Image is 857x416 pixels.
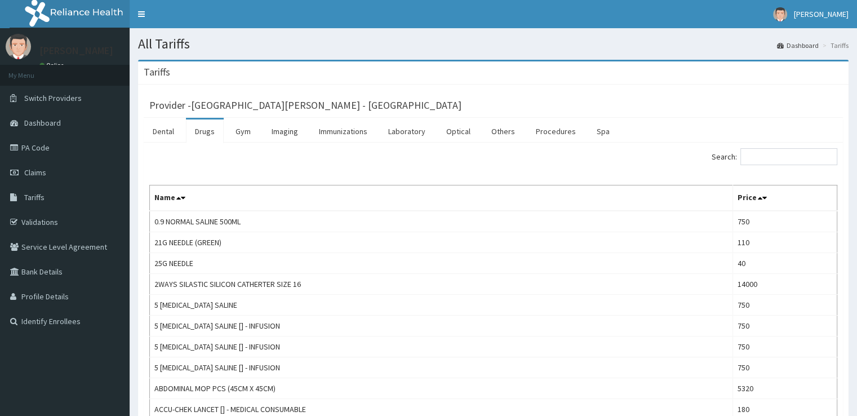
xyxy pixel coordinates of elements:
[227,120,260,143] a: Gym
[437,120,479,143] a: Optical
[732,253,837,274] td: 40
[482,120,524,143] a: Others
[379,120,434,143] a: Laboratory
[150,274,733,295] td: 2WAYS SILASTIC SILICON CATHERTER SIZE 16
[794,9,849,19] span: [PERSON_NAME]
[144,120,183,143] a: Dental
[732,232,837,253] td: 110
[149,100,461,110] h3: Provider - [GEOGRAPHIC_DATA][PERSON_NAME] - [GEOGRAPHIC_DATA]
[820,41,849,50] li: Tariffs
[740,148,837,165] input: Search:
[263,120,307,143] a: Imaging
[39,61,66,69] a: Online
[24,167,46,178] span: Claims
[527,120,585,143] a: Procedures
[6,34,31,59] img: User Image
[150,337,733,357] td: 5 [MEDICAL_DATA] SALINE [] - INFUSION
[732,274,837,295] td: 14000
[732,185,837,211] th: Price
[732,337,837,357] td: 750
[144,67,170,77] h3: Tariffs
[150,316,733,337] td: 5 [MEDICAL_DATA] SALINE [] - INFUSION
[732,378,837,399] td: 5320
[732,357,837,378] td: 750
[310,120,376,143] a: Immunizations
[24,93,82,103] span: Switch Providers
[150,185,733,211] th: Name
[138,37,849,51] h1: All Tariffs
[588,120,619,143] a: Spa
[150,253,733,274] td: 25G NEEDLE
[777,41,819,50] a: Dashboard
[150,357,733,378] td: 5 [MEDICAL_DATA] SALINE [] - INFUSION
[186,120,224,143] a: Drugs
[150,232,733,253] td: 21G NEEDLE (GREEN)
[732,316,837,337] td: 750
[773,7,787,21] img: User Image
[150,295,733,316] td: 5 [MEDICAL_DATA] SALINE
[39,46,113,56] p: [PERSON_NAME]
[24,192,45,202] span: Tariffs
[150,211,733,232] td: 0.9 NORMAL SALINE 500ML
[712,148,837,165] label: Search:
[24,118,61,128] span: Dashboard
[732,211,837,232] td: 750
[150,378,733,399] td: ABDOMINAL MOP PCS (45CM X 45CM)
[732,295,837,316] td: 750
